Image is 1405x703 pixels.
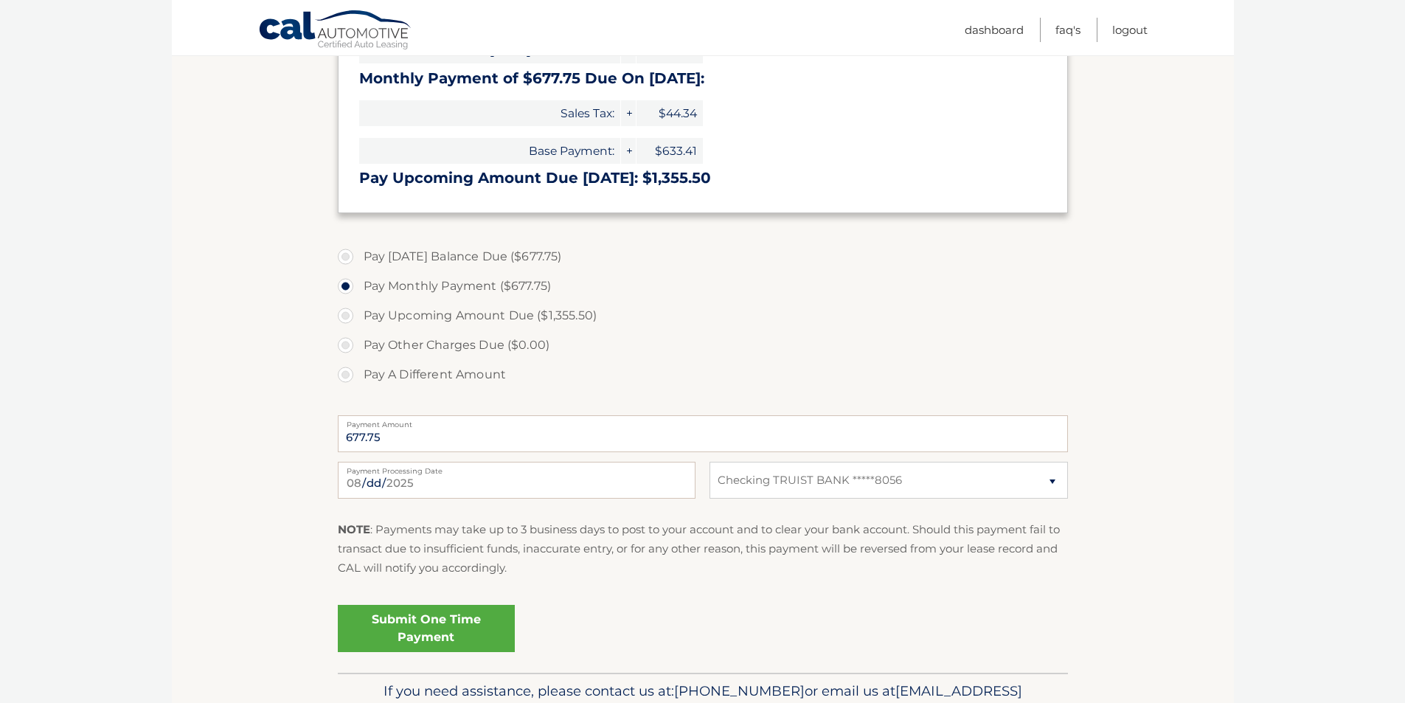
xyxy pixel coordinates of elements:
[338,415,1068,427] label: Payment Amount
[359,100,620,126] span: Sales Tax:
[258,10,413,52] a: Cal Automotive
[1112,18,1148,42] a: Logout
[1055,18,1080,42] a: FAQ's
[965,18,1024,42] a: Dashboard
[338,242,1068,271] label: Pay [DATE] Balance Due ($677.75)
[338,462,695,499] input: Payment Date
[674,682,805,699] span: [PHONE_NUMBER]
[359,138,620,164] span: Base Payment:
[338,360,1068,389] label: Pay A Different Amount
[338,520,1068,578] p: : Payments may take up to 3 business days to post to your account and to clear your bank account....
[621,100,636,126] span: +
[338,522,370,536] strong: NOTE
[636,138,703,164] span: $633.41
[338,330,1068,360] label: Pay Other Charges Due ($0.00)
[338,605,515,652] a: Submit One Time Payment
[338,462,695,474] label: Payment Processing Date
[338,301,1068,330] label: Pay Upcoming Amount Due ($1,355.50)
[338,271,1068,301] label: Pay Monthly Payment ($677.75)
[359,69,1047,88] h3: Monthly Payment of $677.75 Due On [DATE]:
[636,100,703,126] span: $44.34
[359,169,1047,187] h3: Pay Upcoming Amount Due [DATE]: $1,355.50
[338,415,1068,452] input: Payment Amount
[621,138,636,164] span: +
